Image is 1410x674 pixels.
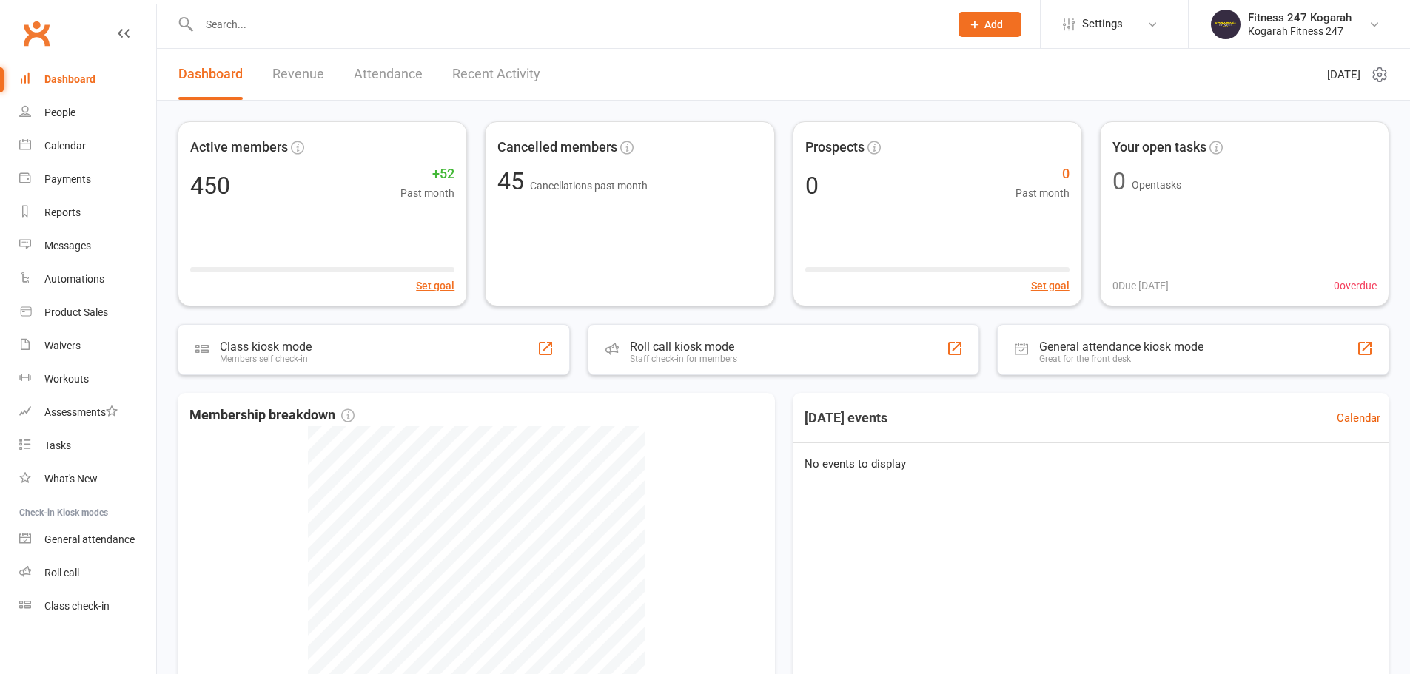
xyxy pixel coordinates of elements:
span: Membership breakdown [189,405,355,426]
a: People [19,96,156,129]
div: 450 [190,174,230,198]
span: Open tasks [1132,179,1181,191]
div: Assessments [44,406,118,418]
a: Class kiosk mode [19,590,156,623]
a: Revenue [272,49,324,100]
div: Staff check-in for members [630,354,737,364]
div: Product Sales [44,306,108,318]
img: thumb_image1749097489.png [1211,10,1241,39]
span: Cancellations past month [530,180,648,192]
div: Class check-in [44,600,110,612]
span: Past month [1015,185,1070,201]
a: Tasks [19,429,156,462]
div: General attendance [44,533,135,545]
div: General attendance kiosk mode [1039,340,1203,354]
span: 0 [1015,164,1070,185]
div: No events to display [787,443,1396,485]
input: Search... [195,14,939,35]
a: Messages [19,229,156,263]
a: Clubworx [18,15,55,52]
div: Fitness 247 Kogarah [1248,11,1352,24]
span: Your open tasks [1112,137,1206,158]
a: Assessments [19,396,156,429]
span: Past month [400,185,454,201]
div: Members self check-in [220,354,312,364]
a: Payments [19,163,156,196]
div: Roll call kiosk mode [630,340,737,354]
div: Great for the front desk [1039,354,1203,364]
div: 0 [1112,169,1126,193]
div: Workouts [44,373,89,385]
button: Add [959,12,1021,37]
a: Calendar [1337,409,1380,427]
div: Calendar [44,140,86,152]
span: Active members [190,137,288,158]
span: Cancelled members [497,137,617,158]
span: Settings [1082,7,1123,41]
a: Automations [19,263,156,296]
span: 45 [497,167,530,195]
div: What's New [44,473,98,485]
h3: [DATE] events [793,405,899,431]
a: Roll call [19,556,156,590]
a: Reports [19,196,156,229]
div: Tasks [44,439,71,451]
div: Payments [44,173,91,185]
a: Workouts [19,363,156,396]
a: Calendar [19,129,156,163]
div: Messages [44,240,91,252]
div: Class kiosk mode [220,340,312,354]
span: Add [984,18,1003,30]
div: Kogarah Fitness 247 [1248,24,1352,38]
a: General attendance kiosk mode [19,523,156,556]
span: Prospects [805,137,865,158]
div: Automations [44,273,104,285]
div: Waivers [44,340,81,351]
div: Dashboard [44,73,95,85]
span: 0 overdue [1334,277,1377,294]
span: [DATE] [1327,66,1360,84]
div: 0 [805,174,819,198]
a: What's New [19,462,156,496]
a: Dashboard [178,49,243,100]
span: 0 Due [DATE] [1112,277,1169,294]
div: People [44,107,75,118]
a: Dashboard [19,63,156,96]
div: Roll call [44,567,79,579]
a: Product Sales [19,296,156,329]
button: Set goal [1031,277,1070,294]
button: Set goal [416,277,454,294]
a: Recent Activity [452,49,540,100]
span: +52 [400,164,454,185]
a: Attendance [354,49,423,100]
div: Reports [44,206,81,218]
a: Waivers [19,329,156,363]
